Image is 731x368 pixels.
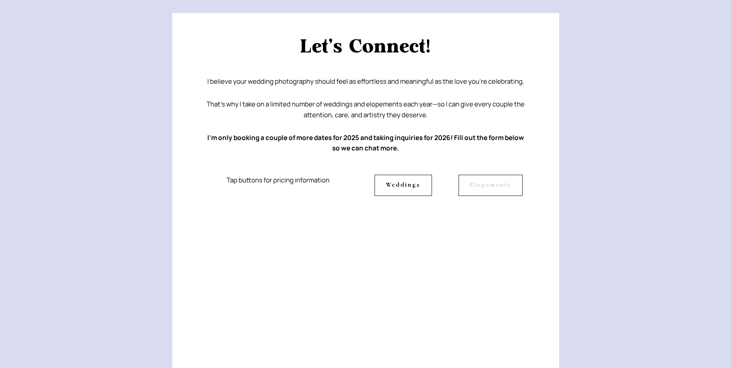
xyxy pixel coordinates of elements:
span: Elopements [470,181,511,189]
strong: I’m only booking a couple of more dates for 2025 and taking inquiries for 2026! Fill out the form... [207,133,524,152]
h2: Let’s Connect! [203,38,528,56]
p: Tap buttons for pricing information [203,175,353,185]
a: Weddings [375,175,432,196]
p: I believe your wedding photography should feel as effortless and meaningful as the love you’re ce... [203,66,528,86]
p: That’s why I take on a limited number of weddings and elopements each year—so I can give every co... [203,99,528,120]
span: Weddings [386,181,420,189]
a: Elopements [459,175,523,196]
